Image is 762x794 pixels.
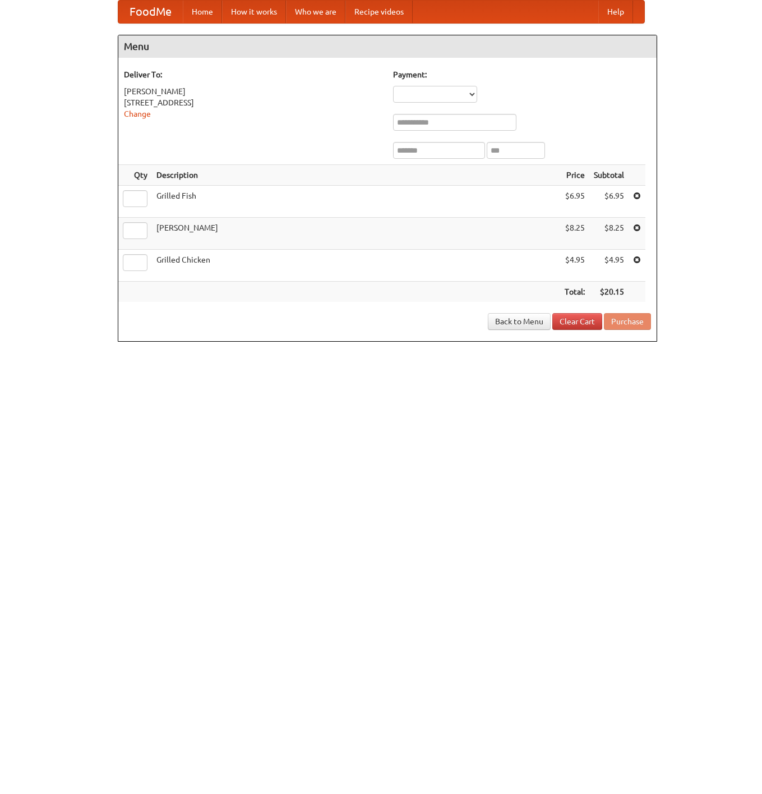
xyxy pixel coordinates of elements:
[393,69,651,80] h5: Payment:
[118,1,183,23] a: FoodMe
[560,186,589,218] td: $6.95
[589,218,629,250] td: $8.25
[124,109,151,118] a: Change
[222,1,286,23] a: How it works
[589,165,629,186] th: Subtotal
[560,165,589,186] th: Price
[183,1,222,23] a: Home
[598,1,633,23] a: Help
[124,97,382,108] div: [STREET_ADDRESS]
[124,86,382,97] div: [PERSON_NAME]
[124,69,382,80] h5: Deliver To:
[152,218,560,250] td: [PERSON_NAME]
[589,282,629,302] th: $20.15
[604,313,651,330] button: Purchase
[152,186,560,218] td: Grilled Fish
[560,282,589,302] th: Total:
[589,250,629,282] td: $4.95
[118,35,657,58] h4: Menu
[286,1,345,23] a: Who we are
[560,218,589,250] td: $8.25
[118,165,152,186] th: Qty
[560,250,589,282] td: $4.95
[152,165,560,186] th: Description
[152,250,560,282] td: Grilled Chicken
[488,313,551,330] a: Back to Menu
[345,1,413,23] a: Recipe videos
[552,313,602,330] a: Clear Cart
[589,186,629,218] td: $6.95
